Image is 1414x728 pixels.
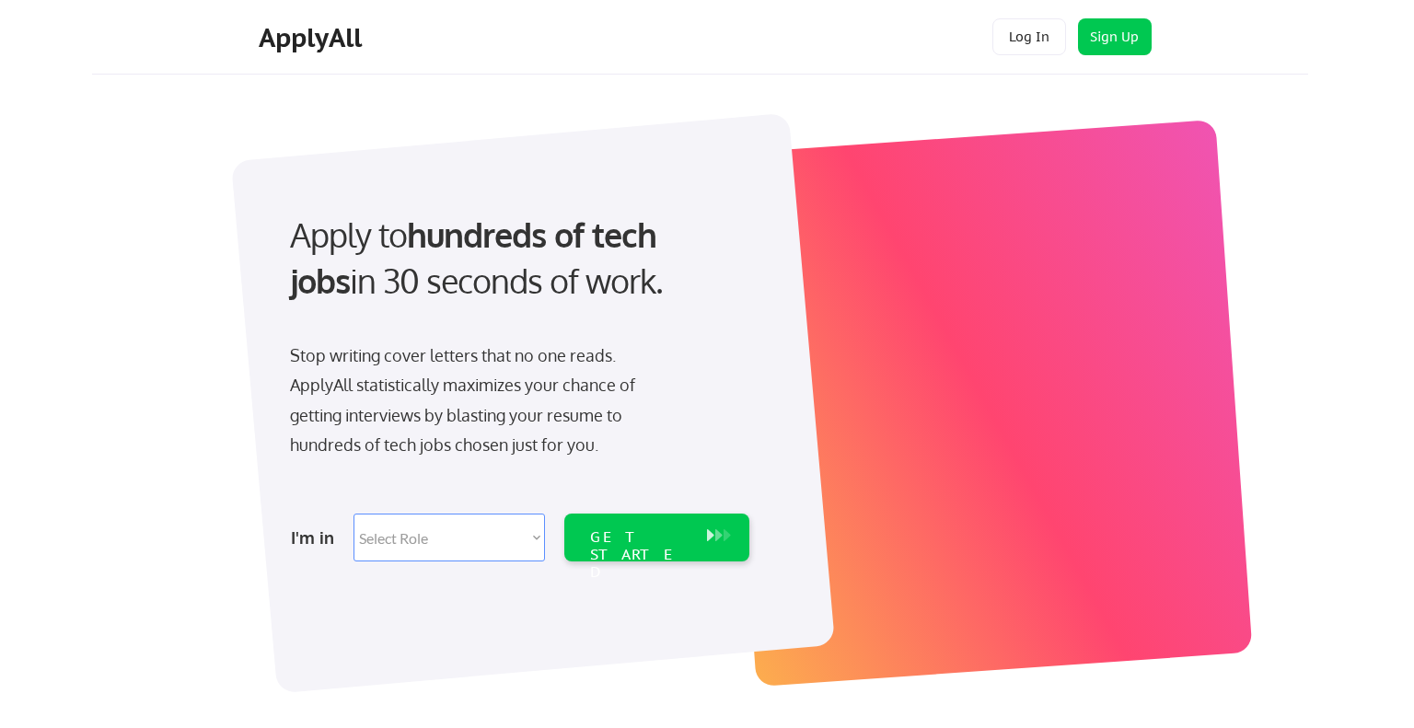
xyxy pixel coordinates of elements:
[290,212,742,305] div: Apply to in 30 seconds of work.
[992,18,1066,55] button: Log In
[290,214,665,301] strong: hundreds of tech jobs
[291,523,342,552] div: I'm in
[1078,18,1152,55] button: Sign Up
[290,341,668,460] div: Stop writing cover letters that no one reads. ApplyAll statistically maximizes your chance of get...
[259,22,367,53] div: ApplyAll
[590,528,689,582] div: GET STARTED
